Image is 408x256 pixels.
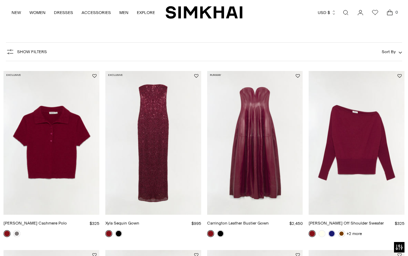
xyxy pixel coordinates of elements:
[166,6,242,19] a: SIMKHAI
[368,6,382,20] a: Wishlist
[383,6,397,20] a: Open cart modal
[207,221,269,226] a: Carrington Leather Bustier Gown
[6,229,70,250] iframe: Sign Up via Text for Offers
[382,49,396,54] span: Sort By
[353,6,367,20] a: Go to the account page
[393,9,400,15] span: 0
[318,5,336,20] button: USD $
[3,221,67,226] a: [PERSON_NAME] Cashmere Polo
[309,221,384,226] a: [PERSON_NAME] Off Shoulder Sweater
[82,5,111,20] a: ACCESSORIES
[382,48,402,56] button: Sort By
[17,49,47,54] span: Show Filters
[339,6,353,20] a: Open search modal
[6,46,47,57] button: Show Filters
[137,5,155,20] a: EXPLORE
[12,5,21,20] a: NEW
[29,5,45,20] a: WOMEN
[105,221,139,226] a: Xyla Sequin Gown
[119,5,128,20] a: MEN
[54,5,73,20] a: DRESSES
